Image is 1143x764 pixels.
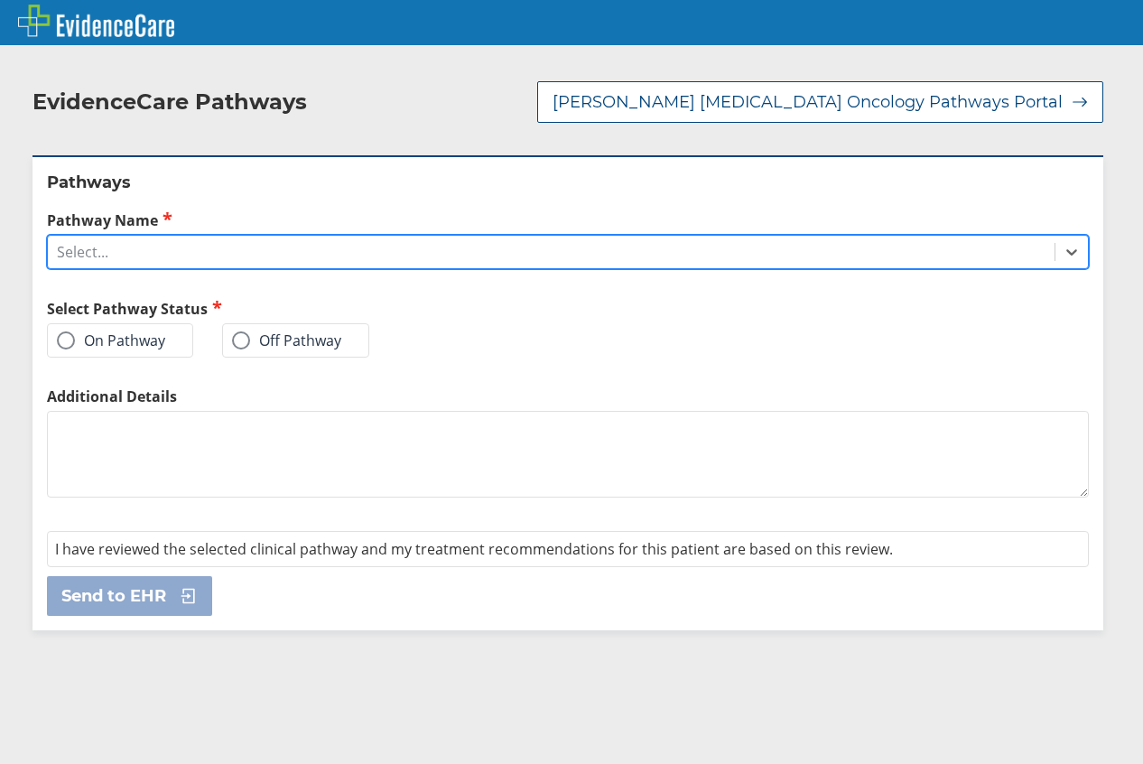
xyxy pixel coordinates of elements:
h2: Pathways [47,172,1089,193]
h2: Select Pathway Status [47,298,561,319]
label: Additional Details [47,387,1089,406]
div: Select... [57,242,108,262]
button: [PERSON_NAME] [MEDICAL_DATA] Oncology Pathways Portal [537,81,1103,123]
img: EvidenceCare [18,5,174,37]
label: On Pathway [57,331,165,349]
span: [PERSON_NAME] [MEDICAL_DATA] Oncology Pathways Portal [553,91,1063,113]
span: Send to EHR [61,585,166,607]
label: Pathway Name [47,210,1089,230]
button: Send to EHR [47,576,212,616]
span: I have reviewed the selected clinical pathway and my treatment recommendations for this patient a... [55,539,893,559]
label: Off Pathway [232,331,341,349]
h2: EvidenceCare Pathways [33,89,307,116]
